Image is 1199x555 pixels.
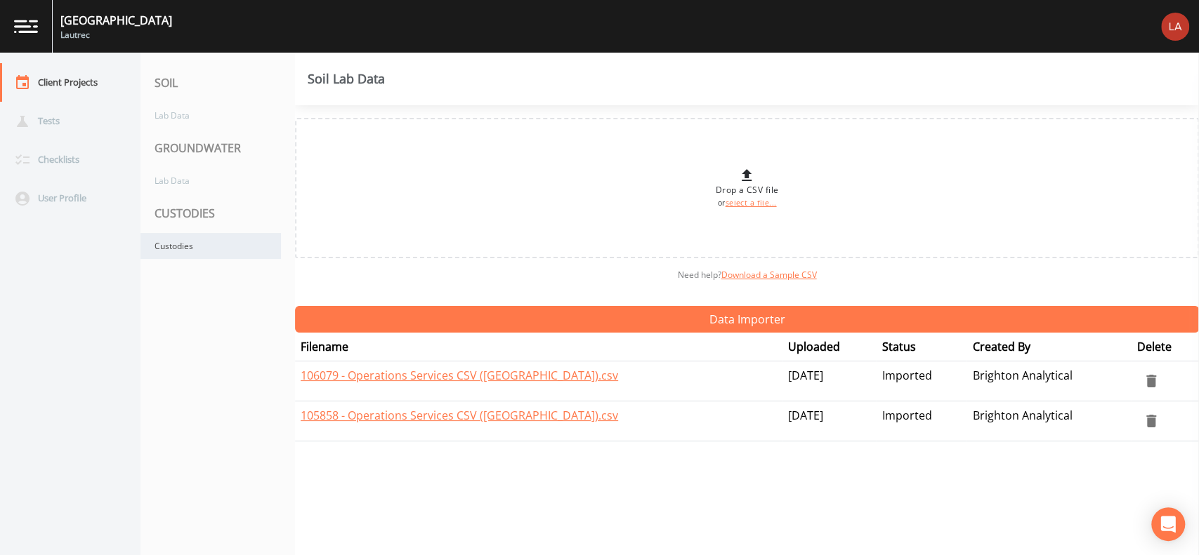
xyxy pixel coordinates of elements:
td: [DATE] [782,361,876,401]
td: Brighton Analytical [967,401,1131,441]
th: Uploaded [782,333,876,361]
th: Created By [967,333,1131,361]
small: or [718,198,777,208]
div: Drop a CSV file [716,167,778,209]
a: 105858 - Operations Services CSV ([GEOGRAPHIC_DATA]).csv [301,408,618,423]
img: logo [14,20,38,33]
div: SOIL [140,63,295,102]
img: bd2ccfa184a129701e0c260bc3a09f9b [1161,13,1189,41]
th: Delete [1132,333,1199,361]
div: [GEOGRAPHIC_DATA] [60,12,172,29]
a: Custodies [140,233,281,259]
button: delete [1137,367,1165,395]
td: Imported [876,361,967,401]
button: delete [1137,407,1165,435]
a: 106079 - Operations Services CSV ([GEOGRAPHIC_DATA]).csv [301,368,618,383]
span: Need help? [678,269,817,281]
div: CUSTODIES [140,194,295,233]
td: [DATE] [782,401,876,441]
div: Open Intercom Messenger [1151,507,1185,541]
a: Download a Sample CSV [721,269,817,281]
th: Status [876,333,967,361]
div: Lautrec [60,29,172,41]
td: Brighton Analytical [967,361,1131,401]
div: GROUNDWATER [140,128,295,168]
th: Filename [295,333,782,361]
div: Soil Lab Data [308,73,385,84]
a: Lab Data [140,102,281,128]
a: Lab Data [140,168,281,194]
td: Imported [876,401,967,441]
a: select a file... [725,198,776,208]
button: Data Importer [295,306,1199,333]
